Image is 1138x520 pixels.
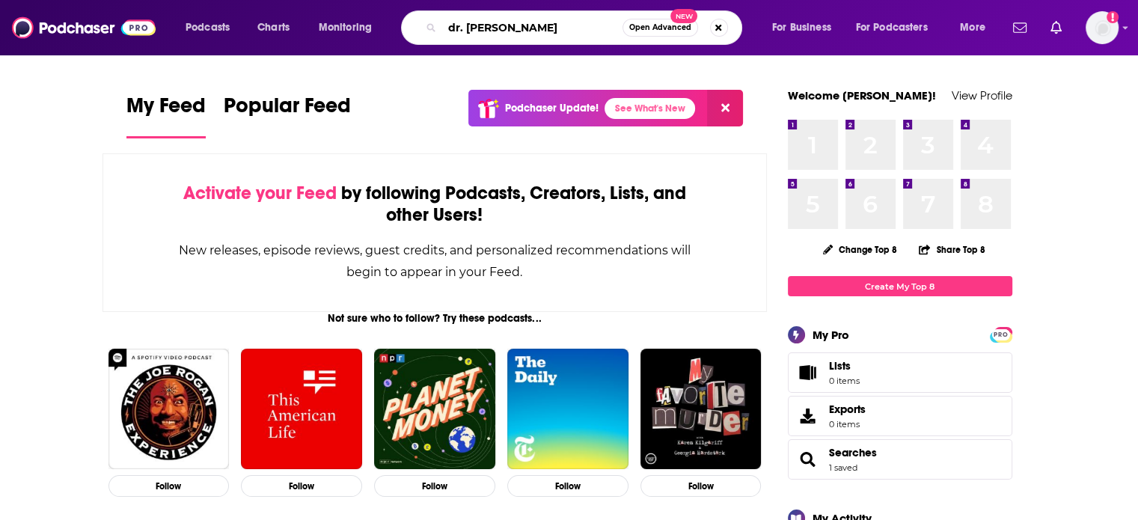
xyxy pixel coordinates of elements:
button: Follow [374,475,495,497]
a: Lists [788,352,1012,393]
button: Follow [507,475,628,497]
button: open menu [175,16,249,40]
button: Follow [241,475,362,497]
a: View Profile [952,88,1012,103]
a: My Feed [126,93,206,138]
img: My Favorite Murder with Karen Kilgariff and Georgia Hardstark [640,349,762,470]
span: PRO [992,329,1010,340]
div: Not sure who to follow? Try these podcasts... [103,312,768,325]
a: Welcome [PERSON_NAME]! [788,88,936,103]
a: Charts [248,16,299,40]
button: Change Top 8 [814,240,907,259]
p: Podchaser Update! [505,102,599,114]
span: Exports [793,406,823,426]
span: More [960,17,985,38]
span: New [670,9,697,23]
span: Popular Feed [224,93,351,127]
img: The Daily [507,349,628,470]
div: My Pro [813,328,849,342]
button: Share Top 8 [918,235,985,264]
button: open menu [308,16,391,40]
div: New releases, episode reviews, guest credits, and personalized recommendations will begin to appe... [178,239,692,283]
span: 0 items [829,376,860,386]
span: Monitoring [319,17,372,38]
span: Open Advanced [629,24,691,31]
button: Follow [640,475,762,497]
span: Searches [788,439,1012,480]
span: Charts [257,17,290,38]
svg: Add a profile image [1107,11,1119,23]
input: Search podcasts, credits, & more... [442,16,622,40]
button: Open AdvancedNew [622,19,698,37]
span: Exports [829,403,866,416]
img: The Joe Rogan Experience [108,349,230,470]
div: Search podcasts, credits, & more... [415,10,756,45]
img: Podchaser - Follow, Share and Rate Podcasts [12,13,156,42]
button: open menu [762,16,850,40]
a: PRO [992,328,1010,340]
a: 1 saved [829,462,857,473]
img: Planet Money [374,349,495,470]
a: Show notifications dropdown [1007,15,1033,40]
span: My Feed [126,93,206,127]
img: User Profile [1086,11,1119,44]
span: For Podcasters [856,17,928,38]
a: Searches [793,449,823,470]
a: Searches [829,446,877,459]
span: For Business [772,17,831,38]
button: open menu [949,16,1004,40]
span: Lists [793,362,823,383]
a: See What's New [605,98,695,119]
a: Show notifications dropdown [1044,15,1068,40]
a: Exports [788,396,1012,436]
span: Activate your Feed [183,182,337,204]
button: Show profile menu [1086,11,1119,44]
span: Podcasts [186,17,230,38]
span: Lists [829,359,851,373]
span: Lists [829,359,860,373]
img: This American Life [241,349,362,470]
div: by following Podcasts, Creators, Lists, and other Users! [178,183,692,226]
a: Create My Top 8 [788,276,1012,296]
button: open menu [846,16,949,40]
a: Popular Feed [224,93,351,138]
span: Logged in as N0elleB7 [1086,11,1119,44]
button: Follow [108,475,230,497]
span: 0 items [829,419,866,429]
